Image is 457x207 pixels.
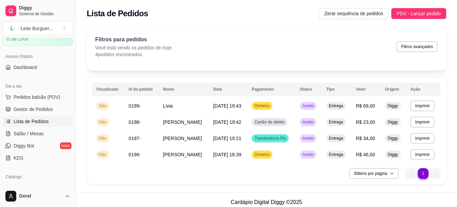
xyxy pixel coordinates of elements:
[14,142,34,149] span: Diggy Bot
[319,8,389,19] button: Zerar sequência de pedidos
[14,64,37,71] span: Dashboard
[3,3,73,19] a: DiggySistema de Gestão
[3,128,73,139] a: Salão / Mesas
[391,8,446,19] button: PDV - Lançar pedido
[3,116,73,127] a: Lista de Pedidos
[349,168,399,179] button: 30itens por página
[3,153,73,163] a: KDS
[14,94,60,100] span: Pedidos balcão (PDV)
[301,103,315,109] span: Aceito
[324,10,383,17] span: Zerar sequência de pedidos
[8,25,15,32] span: L
[95,51,173,58] p: 4 pedidos encontrados
[129,119,141,125] span: 0198-
[356,152,375,157] span: R$ 46,00
[3,182,73,193] a: Produtos
[328,119,345,125] span: Entrega
[14,130,44,137] span: Salão / Mesas
[322,83,352,96] th: Tipo
[406,83,441,96] th: Ação
[253,119,286,125] span: Cartão de débito
[11,37,28,42] article: até 13/09
[386,136,399,141] span: Diggy
[397,10,441,17] span: PDV - Lançar pedido
[163,152,202,157] span: [PERSON_NAME]
[3,22,73,35] button: Select a team
[92,83,125,96] th: Visualizado
[386,152,399,157] span: Diggy
[159,83,209,96] th: Nome
[356,119,375,125] span: R$ 23,00
[19,11,70,17] span: Sistema de Gestão
[98,152,108,157] span: Não
[3,81,73,92] div: Dia a dia
[248,83,296,96] th: Pagamento
[129,136,141,141] span: 0197-
[129,103,141,109] span: 0199-
[19,193,62,199] span: Geral
[328,103,345,109] span: Entrega
[418,168,429,179] li: pagination item 1 active
[98,103,108,109] span: Não
[301,119,315,125] span: Aceito
[21,25,53,32] div: Leite Burguer ...
[163,119,202,125] span: [PERSON_NAME]
[356,103,375,109] span: R$ 69,00
[125,83,159,96] th: Id do pedido
[402,165,444,182] nav: pagination navigation
[253,152,271,157] span: Dinheiro
[253,136,287,141] span: Transferência Pix
[3,188,73,204] button: Geral
[381,83,406,96] th: Origem
[3,62,73,73] a: Dashboard
[213,136,241,141] span: [DATE] 19:21
[386,103,399,109] span: Diggy
[328,152,345,157] span: Entrega
[3,171,73,182] div: Catálogo
[410,100,434,111] button: Imprimir
[213,103,241,109] span: [DATE] 19:43
[3,51,73,62] div: Acesso Rápido
[410,149,434,160] button: Imprimir
[253,103,271,109] span: Dinheiro
[98,119,108,125] span: Não
[14,155,23,161] span: KDS
[19,5,70,11] span: Diggy
[386,119,399,125] span: Diggy
[410,133,434,144] button: Imprimir
[356,136,375,141] span: R$ 34,00
[98,136,108,141] span: Não
[87,8,148,19] h2: Lista de Pedidos
[3,140,73,151] a: Diggy Botnovo
[213,152,241,157] span: [DATE] 18:39
[301,136,315,141] span: Aceito
[95,44,173,51] p: Você está vendo os pedidos de hoje.
[301,152,315,157] span: Aceito
[396,41,438,52] button: Filtros avançados
[14,118,49,125] span: Lista de Pedidos
[3,92,73,102] button: Pedidos balcão (PDV)
[296,83,322,96] th: Status
[129,152,141,157] span: 0196-
[95,36,173,44] p: Filtros para pedidos
[213,119,241,125] span: [DATE] 19:42
[163,136,202,141] span: [PERSON_NAME]
[328,136,345,141] span: Entrega
[14,106,53,113] span: Gestor de Pedidos
[410,117,434,128] button: Imprimir
[3,104,73,115] a: Gestor de Pedidos
[352,83,381,96] th: Valor
[163,103,173,109] span: Livia
[209,83,248,96] th: Data
[14,184,33,191] span: Produtos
